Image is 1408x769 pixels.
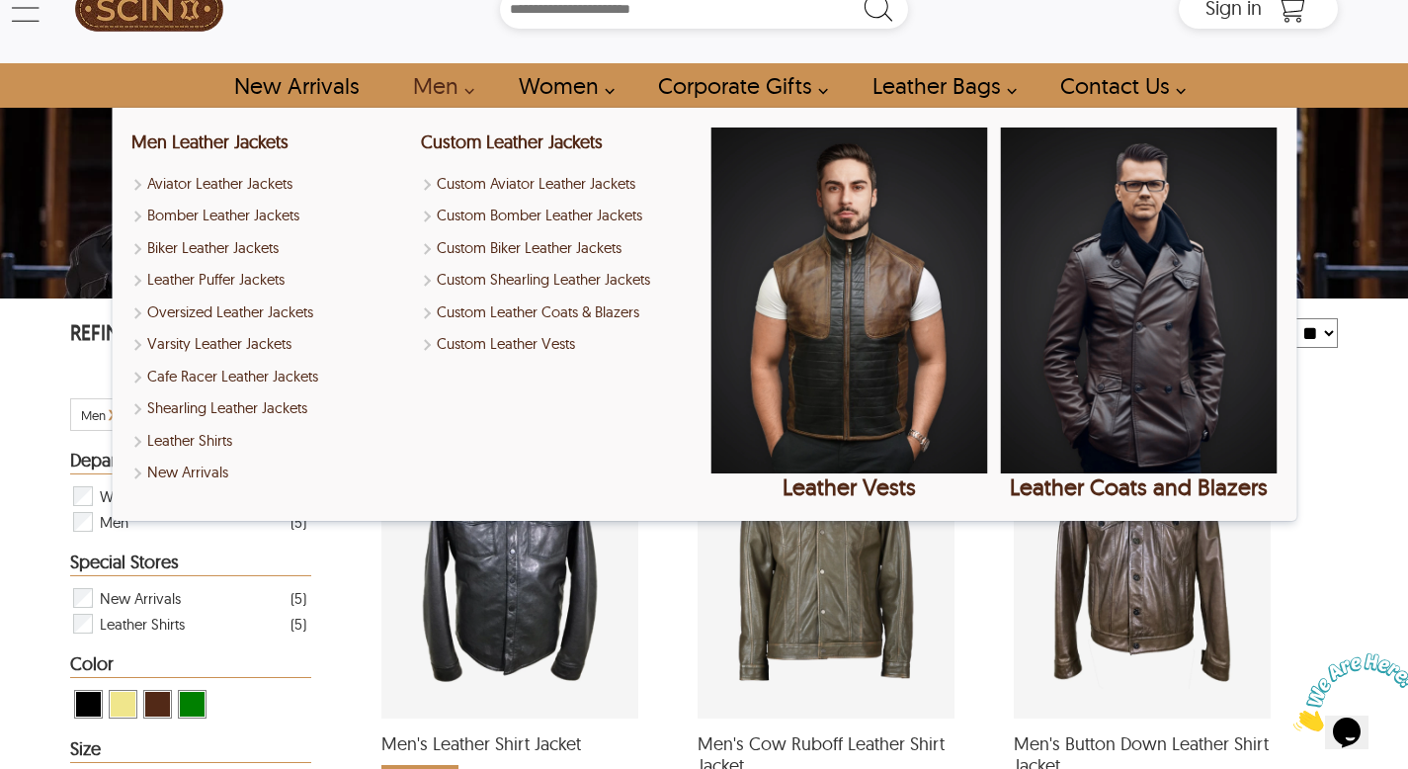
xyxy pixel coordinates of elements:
[70,318,310,351] p: REFINE YOUR SEARCH
[131,173,408,196] a: Shop Men Aviator Leather Jackets
[100,509,128,535] span: Men
[211,63,380,108] a: Shop New Arrivals
[635,63,839,108] a: Shop Leather Corporate Gifts
[109,402,118,425] span: Cancel Filter
[290,586,306,611] div: ( 5 )
[131,301,408,324] a: Shop Oversized Leather Jackets
[70,654,310,678] div: Heading Filter Leather Shirts by Color
[8,8,130,86] img: Chat attention grabber
[496,63,625,108] a: Shop Women Leather Jackets
[421,205,698,227] a: Shop Custom Bomber Leather Jackets
[390,63,485,108] a: shop men's leather jackets
[1000,128,1277,501] a: Leather Coats and Blazers
[710,128,987,473] img: Leather Vests
[1000,128,1277,473] img: Leather Coats and Blazers
[71,483,305,509] div: Filter Women Leather Shirts
[70,553,310,576] div: Heading Filter Leather Shirts by Special Stores
[421,301,698,324] a: Shop Custom Leather Coats & Blazers
[131,430,408,453] a: Shop Leather Shirts
[421,173,698,196] a: Custom Aviator Leather Jackets
[1205,2,1262,18] a: Sign in
[421,130,603,153] a: Custom Leather Jackets
[131,397,408,420] a: Shop Men Shearling Leather Jackets
[131,366,408,388] a: Shop Men Cafe Racer Leather Jackets
[131,130,289,153] a: Shop Men Leather Jackets
[1000,473,1277,501] div: Leather Coats and Blazers
[81,407,106,423] span: Filter Men
[131,269,408,292] a: Shop Leather Puffer Jackets
[1285,645,1408,739] iframe: chat widget
[70,739,310,763] div: Heading Filter Leather Shirts by Size
[421,333,698,356] a: Shop Custom Leather Vests
[850,63,1028,108] a: Shop Leather Bags
[143,690,172,719] div: View Brown ( Brand Color ) Leather Shirts
[71,509,305,535] div: Filter Men Leather Shirts
[131,205,408,227] a: Shop Men Bomber Leather Jackets
[178,690,207,719] div: View Green Leather Shirts
[131,333,408,356] a: Shop Varsity Leather Jackets
[381,733,638,755] span: Men's Leather Shirt Jacket
[109,690,137,719] div: View Khaki Leather Shirts
[421,269,698,292] a: Shop Custom Shearling Leather Jackets
[421,237,698,260] a: Shop Custom Biker Leather Jackets
[71,585,305,611] div: Filter New Arrivals Leather Shirts
[71,611,305,637] div: Filter Leather Shirts Leather Shirts
[1037,63,1197,108] a: contact-us
[74,690,103,719] div: View Black Leather Shirts
[100,585,181,611] span: New Arrivals
[70,451,310,474] div: Heading Filter Leather Shirts by Department
[290,612,306,637] div: ( 5 )
[100,611,185,637] span: Leather Shirts
[131,237,408,260] a: Shop Men Biker Leather Jackets
[131,462,408,484] a: Shop New Arrivals
[710,128,987,501] a: Leather Vests
[100,483,151,509] span: Women
[710,473,987,501] div: Leather Vests
[290,510,306,535] div: ( 5 )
